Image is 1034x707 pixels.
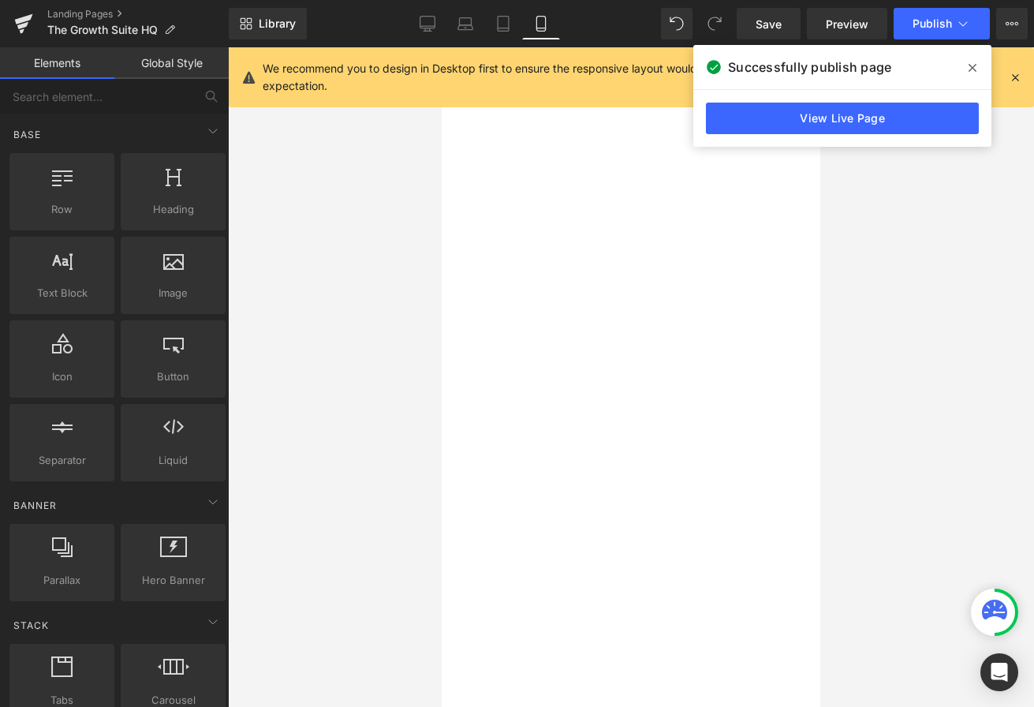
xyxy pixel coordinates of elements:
[12,498,58,513] span: Banner
[114,47,229,79] a: Global Style
[913,17,952,30] span: Publish
[14,201,110,218] span: Row
[446,8,484,39] a: Laptop
[728,58,891,77] span: Successfully publish page
[996,8,1028,39] button: More
[229,8,307,39] a: New Library
[47,24,158,36] span: The Growth Suite HQ
[125,572,221,589] span: Hero Banner
[409,8,446,39] a: Desktop
[894,8,990,39] button: Publish
[263,60,935,95] p: We recommend you to design in Desktop first to ensure the responsive layout would display correct...
[259,17,296,31] span: Library
[12,127,43,142] span: Base
[826,16,868,32] span: Preview
[14,368,110,385] span: Icon
[661,8,692,39] button: Undo
[125,452,221,469] span: Liquid
[12,618,50,633] span: Stack
[980,653,1018,691] div: Open Intercom Messenger
[14,452,110,469] span: Separator
[706,103,979,134] a: View Live Page
[756,16,782,32] span: Save
[125,285,221,301] span: Image
[522,8,560,39] a: Mobile
[125,368,221,385] span: Button
[14,572,110,589] span: Parallax
[484,8,522,39] a: Tablet
[125,201,221,218] span: Heading
[807,8,887,39] a: Preview
[47,8,229,21] a: Landing Pages
[699,8,730,39] button: Redo
[14,285,110,301] span: Text Block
